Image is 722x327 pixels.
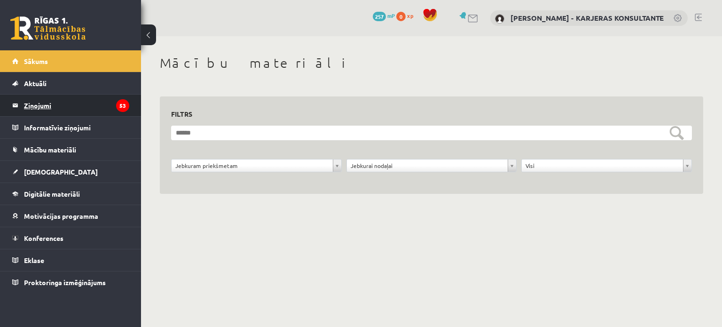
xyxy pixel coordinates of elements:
span: Jebkuram priekšmetam [175,160,329,172]
a: Mācību materiāli [12,139,129,160]
span: Motivācijas programma [24,212,98,220]
a: Rīgas 1. Tālmācības vidusskola [10,16,86,40]
a: [DEMOGRAPHIC_DATA] [12,161,129,183]
a: 0 xp [396,12,418,19]
a: [PERSON_NAME] - KARJERAS KONSULTANTE [510,13,664,23]
span: Mācību materiāli [24,145,76,154]
span: Aktuāli [24,79,47,88]
a: 257 mP [373,12,395,19]
span: xp [407,12,413,19]
h1: Mācību materiāli [160,55,703,71]
a: Jebkurai nodaļai [347,160,517,172]
a: Aktuāli [12,72,129,94]
img: Karīna Saveļjeva - KARJERAS KONSULTANTE [495,14,504,24]
a: Digitālie materiāli [12,183,129,205]
span: Konferences [24,234,63,242]
a: Ziņojumi53 [12,95,129,116]
h3: Filtrs [171,108,681,120]
a: Motivācijas programma [12,205,129,227]
a: Konferences [12,227,129,249]
legend: Informatīvie ziņojumi [24,117,129,138]
span: Eklase [24,256,44,264]
a: Eklase [12,249,129,271]
span: mP [387,12,395,19]
a: Visi [522,160,691,172]
span: Digitālie materiāli [24,190,80,198]
a: Informatīvie ziņojumi [12,117,129,138]
span: 0 [396,12,406,21]
span: Visi [526,160,679,172]
span: Jebkurai nodaļai [351,160,504,172]
a: Proktoringa izmēģinājums [12,271,129,293]
a: Jebkuram priekšmetam [172,160,341,172]
span: Sākums [24,57,48,65]
span: Proktoringa izmēģinājums [24,278,106,287]
span: 257 [373,12,386,21]
span: [DEMOGRAPHIC_DATA] [24,167,98,176]
legend: Ziņojumi [24,95,129,116]
i: 53 [116,99,129,112]
a: Sākums [12,50,129,72]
